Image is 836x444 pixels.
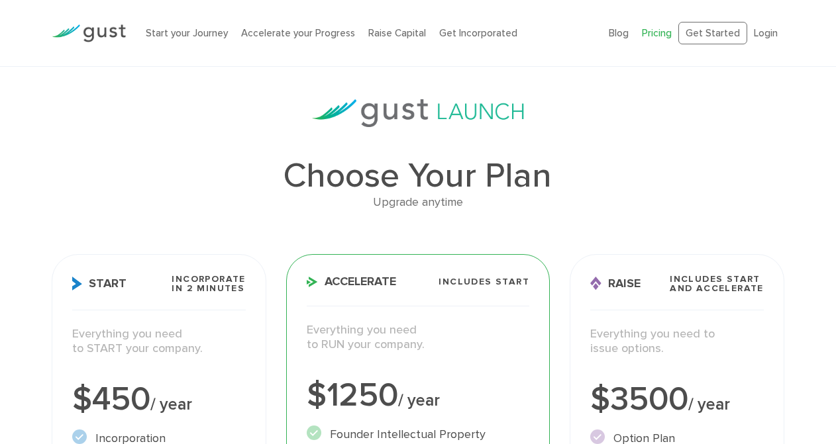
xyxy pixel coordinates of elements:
[439,27,517,39] a: Get Incorporated
[146,27,228,39] a: Start your Journey
[150,394,192,414] span: / year
[670,275,764,293] span: Includes START and ACCELERATE
[312,99,524,127] img: gust-launch-logos.svg
[307,276,396,288] span: Accelerate
[439,277,529,287] span: Includes START
[368,27,426,39] a: Raise Capital
[72,277,127,290] span: Start
[398,390,440,410] span: / year
[590,277,601,290] img: Raise Icon
[72,383,246,416] div: $450
[307,277,318,287] img: Accelerate Icon
[609,27,629,39] a: Blog
[754,27,778,39] a: Login
[72,277,82,290] img: Start Icon X2
[590,277,641,290] span: Raise
[688,394,730,414] span: / year
[307,323,529,353] p: Everything you need to RUN your company.
[678,22,747,45] a: Get Started
[642,27,672,39] a: Pricing
[52,159,784,193] h1: Choose Your Plan
[172,275,245,293] span: Incorporate in 2 Minutes
[590,383,764,416] div: $3500
[241,27,355,39] a: Accelerate your Progress
[307,379,529,412] div: $1250
[52,193,784,212] div: Upgrade anytime
[590,327,764,357] p: Everything you need to issue options.
[52,24,126,42] img: Gust Logo
[72,327,246,357] p: Everything you need to START your company.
